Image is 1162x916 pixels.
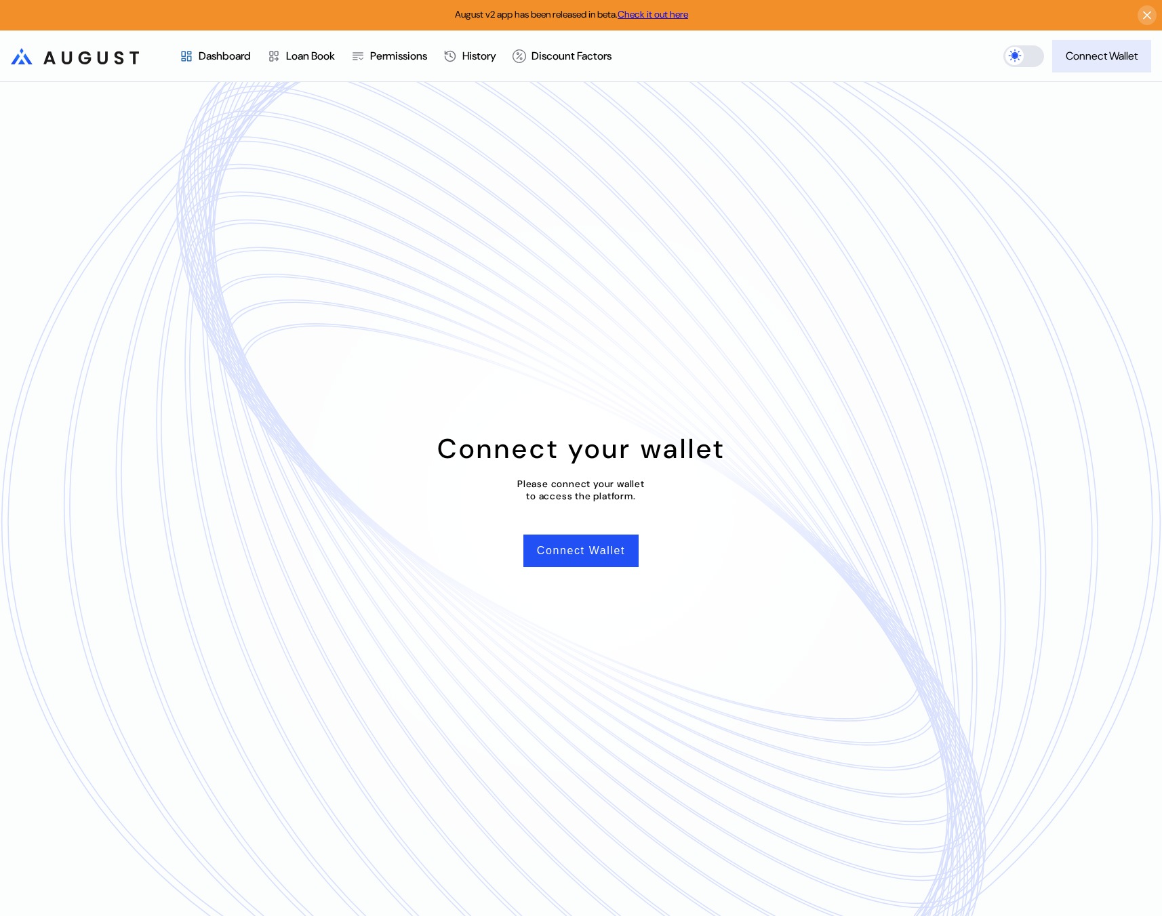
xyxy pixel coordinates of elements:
[286,49,335,63] div: Loan Book
[437,431,725,466] div: Connect your wallet
[259,31,343,81] a: Loan Book
[532,49,612,63] div: Discount Factors
[199,49,251,63] div: Dashboard
[504,31,620,81] a: Discount Factors
[435,31,504,81] a: History
[172,31,259,81] a: Dashboard
[462,49,496,63] div: History
[523,535,639,567] button: Connect Wallet
[1052,40,1151,72] button: Connect Wallet
[455,8,688,20] span: August v2 app has been released in beta.
[1066,49,1138,63] div: Connect Wallet
[517,478,645,502] div: Please connect your wallet to access the platform.
[618,8,688,20] a: Check it out here
[370,49,427,63] div: Permissions
[343,31,435,81] a: Permissions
